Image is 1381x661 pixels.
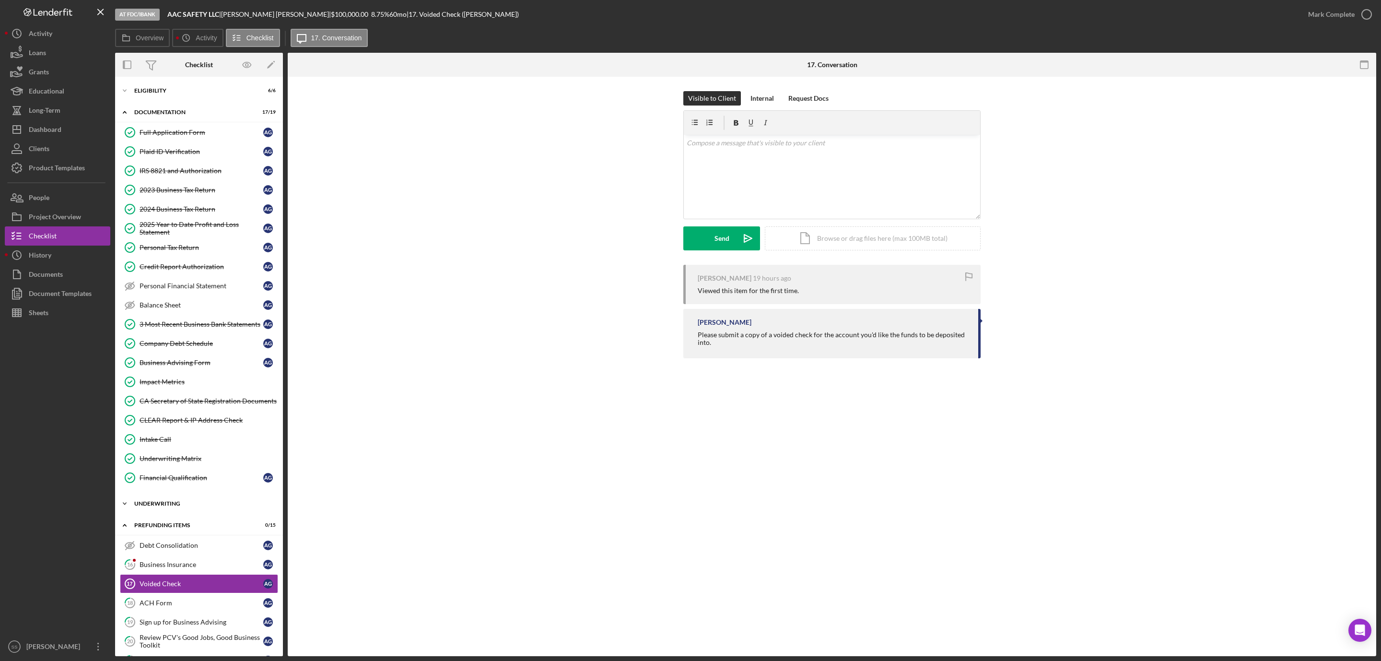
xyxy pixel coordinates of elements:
[120,613,278,632] a: 19Sign up for Business AdvisingAG
[196,34,217,42] label: Activity
[134,109,252,115] div: Documentation
[407,11,519,18] div: | 17. Voided Check ([PERSON_NAME])
[5,101,110,120] button: Long-Term
[136,34,164,42] label: Overview
[389,11,407,18] div: 60 mo
[263,204,273,214] div: A G
[127,619,133,625] tspan: 19
[5,303,110,322] button: Sheets
[140,186,263,194] div: 2023 Business Tax Return
[5,284,110,303] a: Document Templates
[258,88,276,94] div: 6 / 6
[5,188,110,207] button: People
[698,331,969,346] div: Please submit a copy of a voided check for the account you'd like the funds to be deposited into.
[311,34,362,42] label: 17. Conversation
[167,11,221,18] div: |
[683,91,741,106] button: Visible to Client
[140,436,278,443] div: Intake Call
[120,353,278,372] a: Business Advising FormAG
[5,265,110,284] button: Documents
[263,560,273,569] div: A G
[140,167,263,175] div: IRS 8821 and Authorization
[140,542,263,549] div: Debt Consolidation
[120,315,278,334] a: 3 Most Recent Business Bank StatementsAG
[698,274,751,282] div: [PERSON_NAME]
[29,246,51,267] div: History
[5,158,110,177] button: Product Templates
[140,301,263,309] div: Balance Sheet
[185,61,213,69] div: Checklist
[371,11,389,18] div: 8.75 %
[746,91,779,106] button: Internal
[750,91,774,106] div: Internal
[5,246,110,265] a: History
[120,200,278,219] a: 2024 Business Tax ReturnAG
[24,637,86,659] div: [PERSON_NAME]
[226,29,280,47] button: Checklist
[263,541,273,550] div: A G
[1299,5,1376,24] button: Mark Complete
[5,120,110,139] button: Dashboard
[140,263,263,271] div: Credit Report Authorization
[258,109,276,115] div: 17 / 19
[29,284,92,306] div: Document Templates
[263,339,273,348] div: A G
[134,522,252,528] div: Prefunding Items
[5,226,110,246] button: Checklist
[140,340,263,347] div: Company Debt Schedule
[29,24,52,46] div: Activity
[263,262,273,271] div: A G
[263,579,273,589] div: A G
[263,166,273,176] div: A G
[140,244,263,251] div: Personal Tax Return
[140,455,278,462] div: Underwriting Matrix
[140,634,263,649] div: Review PCV's Good Jobs, Good Business Toolkit
[127,638,133,644] tspan: 20
[688,91,736,106] div: Visible to Client
[331,11,371,18] div: $100,000.00
[127,600,133,606] tspan: 18
[140,599,263,607] div: ACH Form
[784,91,833,106] button: Request Docs
[120,219,278,238] a: 2025 Year to Date Profit and Loss StatementAG
[140,416,278,424] div: CLEAR Report & IP Address Check
[5,207,110,226] a: Project Overview
[29,188,49,210] div: People
[12,644,18,649] text: SS
[263,319,273,329] div: A G
[120,411,278,430] a: CLEAR Report & IP Address Check
[221,11,331,18] div: [PERSON_NAME] [PERSON_NAME] |
[120,536,278,555] a: Debt ConsolidationAG
[263,637,273,646] div: A G
[120,574,278,593] a: 17Voided CheckAG
[127,581,132,587] tspan: 17
[5,62,110,82] button: Grants
[29,265,63,286] div: Documents
[5,637,110,656] button: SS[PERSON_NAME]
[140,129,263,136] div: Full Application Form
[120,391,278,411] a: CA Secretary of State Registration Documents
[29,207,81,229] div: Project Overview
[120,276,278,295] a: Personal Financial StatementAG
[1308,5,1355,24] div: Mark Complete
[120,180,278,200] a: 2023 Business Tax ReturnAG
[5,82,110,101] button: Educational
[5,43,110,62] button: Loans
[5,139,110,158] button: Clients
[698,287,799,295] div: Viewed this item for the first time.
[140,378,278,386] div: Impact Metrics
[140,580,263,588] div: Voided Check
[29,158,85,180] div: Product Templates
[120,372,278,391] a: Impact Metrics
[140,221,263,236] div: 2025 Year to Date Profit and Loss Statement
[120,430,278,449] a: Intake Call
[263,281,273,291] div: A G
[263,185,273,195] div: A G
[29,62,49,84] div: Grants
